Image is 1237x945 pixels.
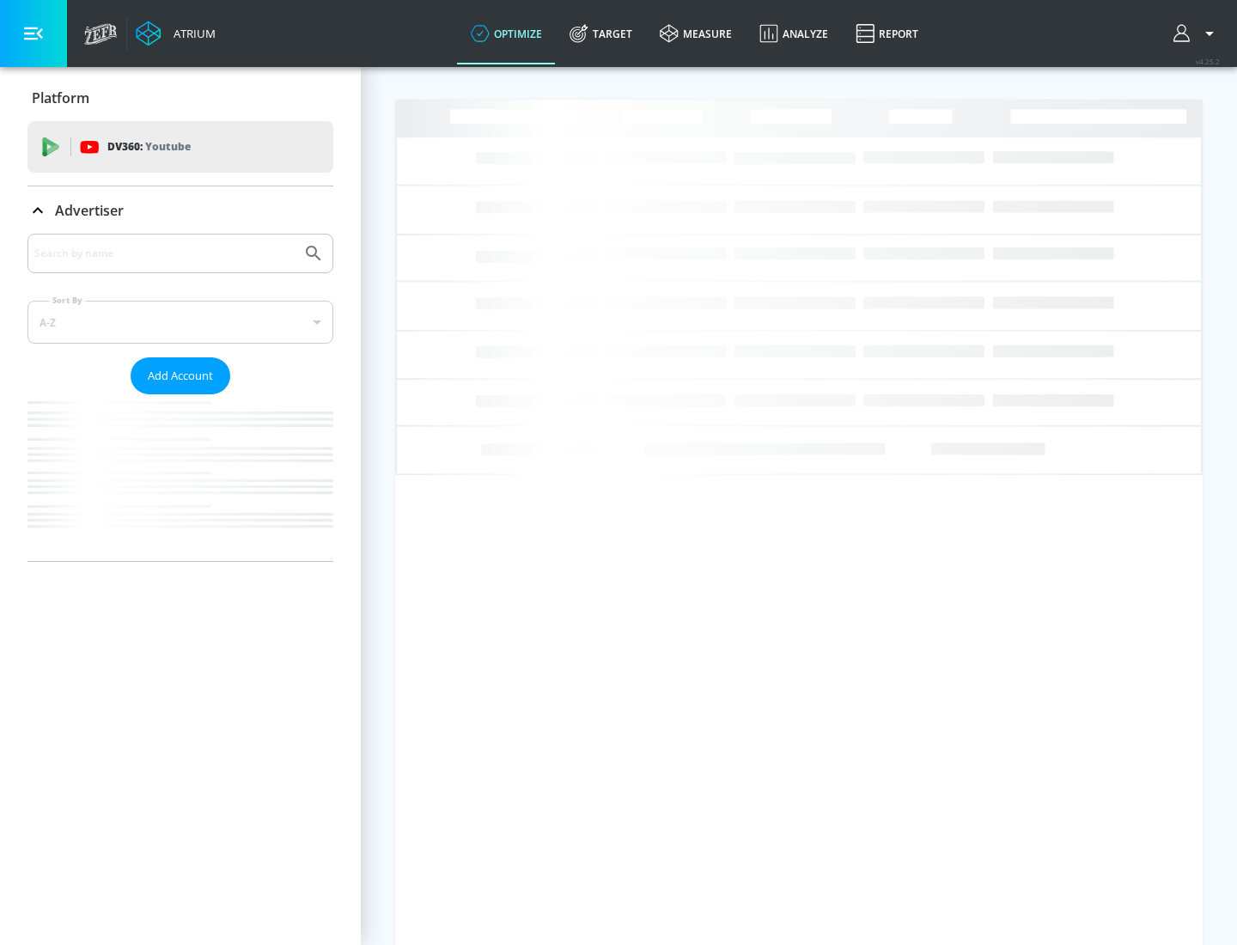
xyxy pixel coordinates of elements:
div: DV360: Youtube [27,121,333,173]
p: DV360: [107,137,191,156]
a: measure [646,3,746,64]
a: optimize [457,3,556,64]
input: Search by name [34,242,295,265]
div: Platform [27,74,333,122]
p: Platform [32,88,89,107]
a: Report [842,3,932,64]
label: Sort By [49,295,86,306]
a: Atrium [136,21,216,46]
span: v 4.25.2 [1196,57,1220,66]
button: Add Account [131,357,230,394]
p: Youtube [145,137,191,155]
span: Add Account [148,366,213,386]
p: Advertiser [55,201,124,220]
a: Analyze [746,3,842,64]
div: Advertiser [27,234,333,561]
div: Advertiser [27,186,333,235]
nav: list of Advertiser [27,394,333,561]
div: A-Z [27,301,333,344]
div: Atrium [167,26,216,41]
a: Target [556,3,646,64]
